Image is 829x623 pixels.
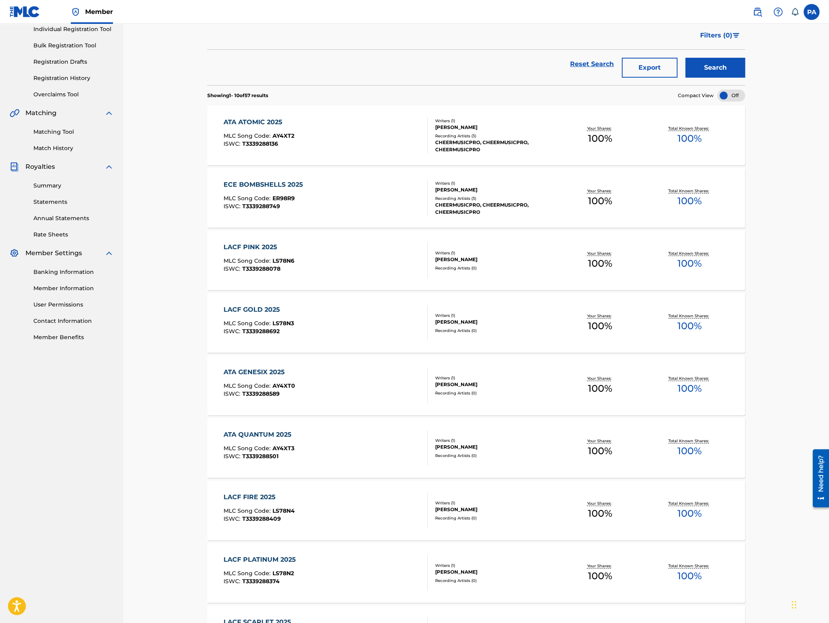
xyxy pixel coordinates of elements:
p: Total Known Shares: [668,563,711,569]
span: ISWC : [224,203,242,210]
span: 100 % [588,506,612,521]
a: LACF PLATINUM 2025MLC Song Code:LS78N2ISWC:T3339288374Writers (1)[PERSON_NAME]Recording Artists (... [207,543,745,603]
span: MLC Song Code : [224,445,272,452]
iframe: Chat Widget [789,585,829,623]
div: Writers ( 1 ) [435,500,555,506]
a: ATA GENESIX 2025MLC Song Code:AY4XT0ISWC:T3339288589Writers (1)[PERSON_NAME]Recording Artists (0)... [207,355,745,415]
a: ECE BOMBSHELLS 2025MLC Song Code:ER98R9ISWC:T3339288749Writers (1)[PERSON_NAME]Recording Artists ... [207,168,745,228]
span: 100 % [677,381,702,396]
p: Your Shares: [587,125,613,131]
span: LS78N6 [272,257,294,264]
span: MLC Song Code : [224,382,272,389]
p: Your Shares: [587,188,613,194]
div: LACF FIRE 2025 [224,492,295,502]
a: Statements [33,198,114,206]
div: Writers ( 1 ) [435,180,555,186]
a: Reset Search [566,55,618,73]
span: ISWC : [224,578,242,585]
span: 100 % [677,319,702,333]
span: T3339288409 [242,515,281,522]
span: 100 % [677,194,702,208]
p: Showing 1 - 10 of 57 results [207,92,268,99]
a: Matching Tool [33,128,114,136]
span: Compact View [678,92,714,99]
div: [PERSON_NAME] [435,186,555,193]
a: Member Information [33,284,114,293]
span: ER98R9 [272,195,295,202]
div: [PERSON_NAME] [435,124,555,131]
div: [PERSON_NAME] [435,381,555,388]
div: Recording Artists ( 3 ) [435,195,555,201]
span: MLC Song Code : [224,257,272,264]
span: 100 % [677,569,702,583]
div: ATA QUANTUM 2025 [224,430,296,439]
a: Match History [33,144,114,152]
img: search [753,7,762,17]
span: T3339288136 [242,140,278,147]
p: Your Shares: [587,313,613,319]
a: Public Search [749,4,765,20]
div: User Menu [804,4,819,20]
div: [PERSON_NAME] [435,568,555,576]
a: User Permissions [33,301,114,309]
span: 100 % [677,506,702,521]
div: Writers ( 1 ) [435,562,555,568]
button: Search [685,58,745,78]
span: LS78N3 [272,320,294,327]
span: ISWC : [224,140,242,147]
div: LACF PINK 2025 [224,242,294,252]
p: Your Shares: [587,250,613,256]
img: Member Settings [10,248,19,258]
span: MLC Song Code : [224,320,272,327]
span: MLC Song Code : [224,570,272,577]
span: ISWC : [224,265,242,272]
span: 100 % [677,131,702,146]
img: expand [104,162,114,172]
div: ATA ATOMIC 2025 [224,117,294,127]
a: Contact Information [33,317,114,325]
div: Writers ( 1 ) [435,312,555,318]
div: Writers ( 1 ) [435,250,555,256]
a: Banking Information [33,268,114,276]
div: Writers ( 1 ) [435,437,555,443]
img: Top Rightsholder [71,7,80,17]
div: Recording Artists ( 0 ) [435,515,555,521]
div: Notifications [791,8,799,16]
button: Export [622,58,677,78]
div: LACF GOLD 2025 [224,305,294,314]
span: 100 % [588,194,612,208]
p: Total Known Shares: [668,188,711,194]
img: filter [733,33,739,38]
span: T3339288589 [242,390,280,397]
button: Filters (0) [695,25,745,45]
span: MLC Song Code : [224,195,272,202]
a: Rate Sheets [33,230,114,239]
span: Member Settings [25,248,82,258]
span: ISWC : [224,453,242,460]
p: Your Shares: [587,375,613,381]
img: Matching [10,108,19,118]
a: Overclaims Tool [33,90,114,99]
span: ISWC : [224,390,242,397]
span: ISWC : [224,328,242,335]
p: Your Shares: [587,563,613,569]
span: MLC Song Code : [224,507,272,514]
span: 100 % [588,444,612,458]
div: Recording Artists ( 3 ) [435,133,555,139]
span: Filters ( 0 ) [700,31,732,40]
a: Individual Registration Tool [33,25,114,33]
p: Total Known Shares: [668,375,711,381]
span: 100 % [588,381,612,396]
span: T3339288501 [242,453,278,460]
span: AY4XT3 [272,445,294,452]
div: Drag [792,593,796,617]
a: ATA ATOMIC 2025MLC Song Code:AY4XT2ISWC:T3339288136Writers (1)[PERSON_NAME]Recording Artists (3)C... [207,105,745,165]
div: [PERSON_NAME] [435,256,555,263]
a: Annual Statements [33,214,114,223]
span: Member [85,7,113,16]
span: T3339288374 [242,578,280,585]
span: 100 % [677,256,702,271]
